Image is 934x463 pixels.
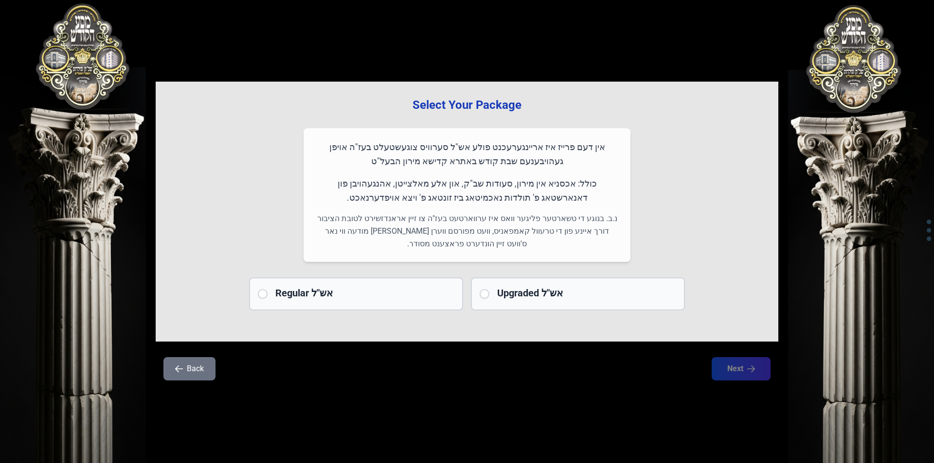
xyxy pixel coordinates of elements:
p: כולל: אכסניא אין מירון, סעודות שב"ק, און אלע מאלצייטן, אהנגעהויבן פון דאנארשטאג פ' תולדות נאכמיטא... [315,176,619,205]
p: אין דעם פרייז איז אריינגערעכנט פולע אש"ל סערוויס צוגעשטעלט בעז"ה אויפן געהויבענעם שבת קודש באתרא ... [315,140,619,169]
h3: Select Your Package [171,97,763,113]
button: Next [712,357,771,380]
button: Back [163,357,216,380]
p: נ.ב. בנוגע די טשארטער פליגער וואס איז ערווארטעט בעז"ה צו זיין אראנדזשירט לטובת הציבור דורך איינע ... [315,212,619,250]
h2: Regular אש"ל [275,286,454,300]
h2: Upgraded אש"ל [497,286,676,300]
